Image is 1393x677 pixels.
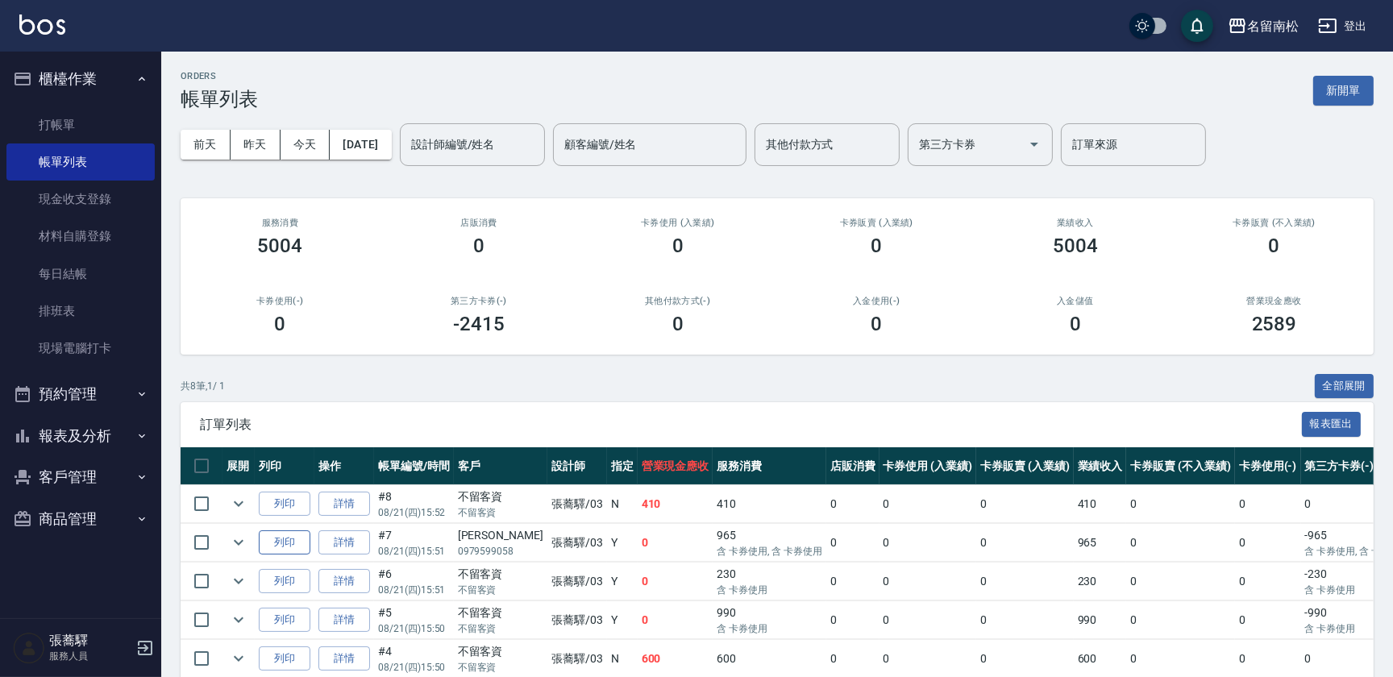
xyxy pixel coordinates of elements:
td: 990 [713,601,825,639]
button: 櫃檯作業 [6,58,155,100]
p: 08/21 (四) 15:50 [378,660,450,675]
p: 服務人員 [49,649,131,663]
h3: 0 [1070,313,1081,335]
td: 0 [826,601,879,639]
p: 含 卡券使用 [717,621,821,636]
h2: 店販消費 [399,218,559,228]
button: 全部展開 [1315,374,1374,399]
div: 不留客資 [458,488,543,505]
th: 客戶 [454,447,547,485]
td: 0 [879,485,977,523]
p: 含 卡券使用 [717,583,821,597]
a: 報表匯出 [1302,416,1362,431]
button: 今天 [281,130,331,160]
a: 詳情 [318,646,370,671]
button: 前天 [181,130,231,160]
div: 不留客資 [458,566,543,583]
h3: 0 [473,235,484,257]
th: 設計師 [547,447,607,485]
button: save [1181,10,1213,42]
td: 張蕎驛 /03 [547,563,607,600]
a: 詳情 [318,608,370,633]
h2: 營業現金應收 [1194,296,1354,306]
h3: 0 [871,313,882,335]
th: 服務消費 [713,447,825,485]
p: 08/21 (四) 15:52 [378,505,450,520]
h3: 帳單列表 [181,88,258,110]
td: 0 [1235,524,1301,562]
h2: 第三方卡券(-) [399,296,559,306]
td: 張蕎驛 /03 [547,601,607,639]
td: 965 [1074,524,1127,562]
button: Open [1021,131,1047,157]
a: 打帳單 [6,106,155,143]
td: 0 [879,524,977,562]
h3: 2589 [1252,313,1297,335]
a: 詳情 [318,530,370,555]
td: 230 [713,563,825,600]
td: 0 [826,524,879,562]
th: 卡券販賣 (入業績) [976,447,1074,485]
td: 0 [638,601,713,639]
h2: ORDERS [181,71,258,81]
div: 名留南松 [1247,16,1299,36]
span: 訂單列表 [200,417,1302,433]
p: 共 8 筆, 1 / 1 [181,379,225,393]
button: 預約管理 [6,373,155,415]
h3: 0 [672,235,684,257]
button: 列印 [259,569,310,594]
h3: 服務消費 [200,218,360,228]
th: 展開 [222,447,255,485]
p: 不留客資 [458,621,543,636]
h5: 張蕎驛 [49,633,131,649]
th: 列印 [255,447,314,485]
td: 410 [1074,485,1127,523]
a: 詳情 [318,569,370,594]
td: 0 [879,601,977,639]
th: 卡券使用 (入業績) [879,447,977,485]
img: Person [13,632,45,664]
h2: 卡券使用(-) [200,296,360,306]
a: 現場電腦打卡 [6,330,155,367]
td: 0 [879,563,977,600]
h3: 0 [1269,235,1280,257]
a: 詳情 [318,492,370,517]
p: 不留客資 [458,505,543,520]
button: 名留南松 [1221,10,1305,43]
td: 0 [1235,485,1301,523]
td: 0 [976,524,1074,562]
td: Y [607,524,638,562]
h3: 5004 [257,235,302,257]
button: 列印 [259,608,310,633]
button: expand row [227,492,251,516]
a: 每日結帳 [6,255,155,293]
button: 商品管理 [6,498,155,540]
a: 現金收支登錄 [6,181,155,218]
a: 材料自購登錄 [6,218,155,255]
td: 230 [1074,563,1127,600]
h2: 入金儲值 [996,296,1156,306]
a: 帳單列表 [6,143,155,181]
td: 0 [1126,485,1234,523]
button: 報表及分析 [6,415,155,457]
button: 昨天 [231,130,281,160]
td: #5 [374,601,454,639]
td: 965 [713,524,825,562]
button: 列印 [259,492,310,517]
td: 張蕎驛 /03 [547,524,607,562]
button: expand row [227,646,251,671]
button: 客戶管理 [6,456,155,498]
td: 990 [1074,601,1127,639]
td: 0 [976,563,1074,600]
button: 報表匯出 [1302,412,1362,437]
p: 含 卡券使用, 含 卡券使用 [717,544,821,559]
td: 0 [826,563,879,600]
h2: 業績收入 [996,218,1156,228]
div: [PERSON_NAME] [458,527,543,544]
td: 0 [976,485,1074,523]
h3: -2415 [453,313,505,335]
img: Logo [19,15,65,35]
th: 營業現金應收 [638,447,713,485]
th: 店販消費 [826,447,879,485]
td: 410 [638,485,713,523]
